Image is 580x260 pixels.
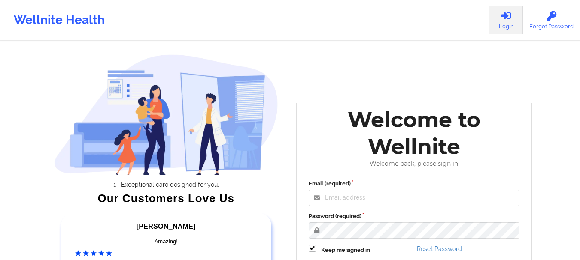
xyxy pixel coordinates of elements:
label: Password (required) [309,212,520,221]
span: [PERSON_NAME] [137,223,196,230]
div: Welcome back, please sign in [303,160,526,167]
a: Login [489,6,523,34]
input: Email address [309,190,520,206]
label: Keep me signed in [321,246,370,254]
div: Amazing! [75,237,257,246]
img: wellnite-auth-hero_200.c722682e.png [54,54,278,175]
a: Reset Password [417,245,462,252]
a: Forgot Password [523,6,580,34]
li: Exceptional care designed for you. [62,181,278,188]
div: Our Customers Love Us [54,194,278,203]
div: Welcome to Wellnite [303,106,526,160]
label: Email (required) [309,179,520,188]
